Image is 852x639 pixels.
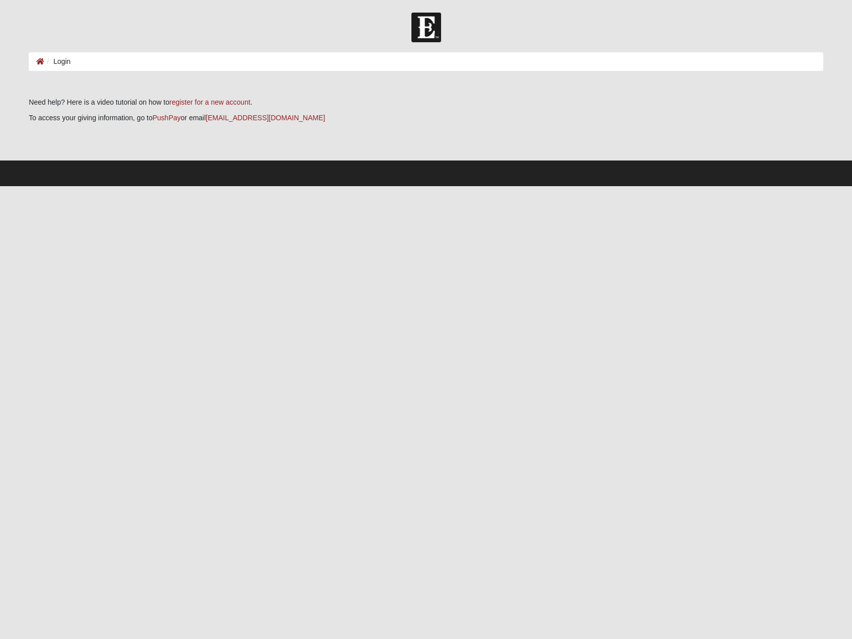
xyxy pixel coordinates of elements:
[44,56,70,67] li: Login
[411,13,441,42] img: Church of Eleven22 Logo
[152,114,181,122] a: PushPay
[169,98,250,106] a: register for a new account
[206,114,325,122] a: [EMAIL_ADDRESS][DOMAIN_NAME]
[29,113,823,123] p: To access your giving information, go to or email
[29,97,823,108] p: Need help? Here is a video tutorial on how to .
